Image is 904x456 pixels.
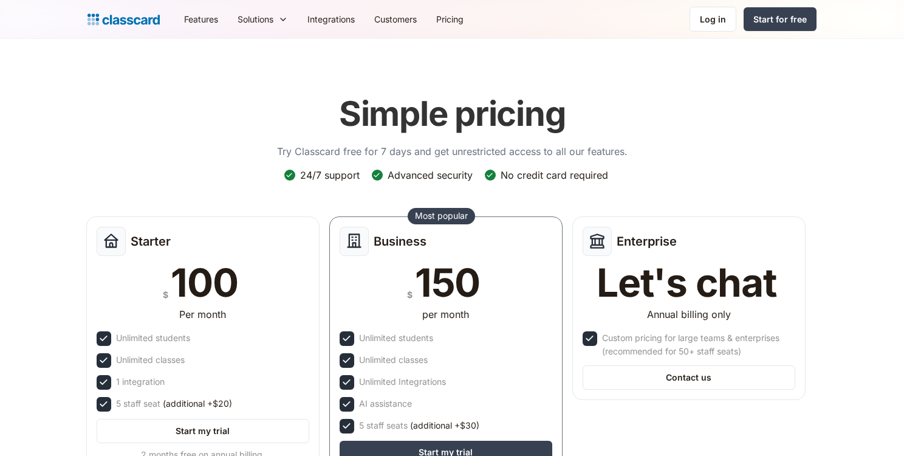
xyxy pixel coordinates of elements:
[359,397,412,410] div: AI assistance
[339,94,566,134] h1: Simple pricing
[422,307,469,322] div: per month
[374,234,426,249] h2: Business
[228,5,298,33] div: Solutions
[116,375,165,389] div: 1 integration
[359,375,446,389] div: Unlimited Integrations
[359,419,479,432] div: 5 staff seats
[617,234,677,249] h2: Enterprise
[171,263,238,302] div: 100
[415,210,468,222] div: Most popular
[426,5,473,33] a: Pricing
[277,144,628,159] p: Try Classcard free for 7 days and get unrestricted access to all our features.
[131,234,171,249] h2: Starter
[163,287,168,302] div: $
[410,419,479,432] span: (additional +$30)
[87,11,160,28] a: Logo
[602,331,793,358] div: Custom pricing for large teams & enterprises (recommended for 50+ staff seats)
[753,13,807,26] div: Start for free
[97,419,309,443] a: Start my trial
[647,307,731,322] div: Annual billing only
[300,168,360,182] div: 24/7 support
[163,397,232,410] span: (additional +$20)
[501,168,608,182] div: No credit card required
[238,13,273,26] div: Solutions
[388,168,473,182] div: Advanced security
[700,13,726,26] div: Log in
[359,331,433,345] div: Unlimited students
[415,263,480,302] div: 150
[116,353,185,367] div: Unlimited classes
[597,263,776,302] div: Let's chat
[298,5,365,33] a: Integrations
[174,5,228,33] a: Features
[365,5,426,33] a: Customers
[583,365,795,390] a: Contact us
[179,307,226,322] div: Per month
[407,287,413,302] div: $
[359,353,428,367] div: Unlimited classes
[116,397,232,410] div: 5 staff seat
[690,7,736,32] a: Log in
[744,7,817,31] a: Start for free
[116,331,190,345] div: Unlimited students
